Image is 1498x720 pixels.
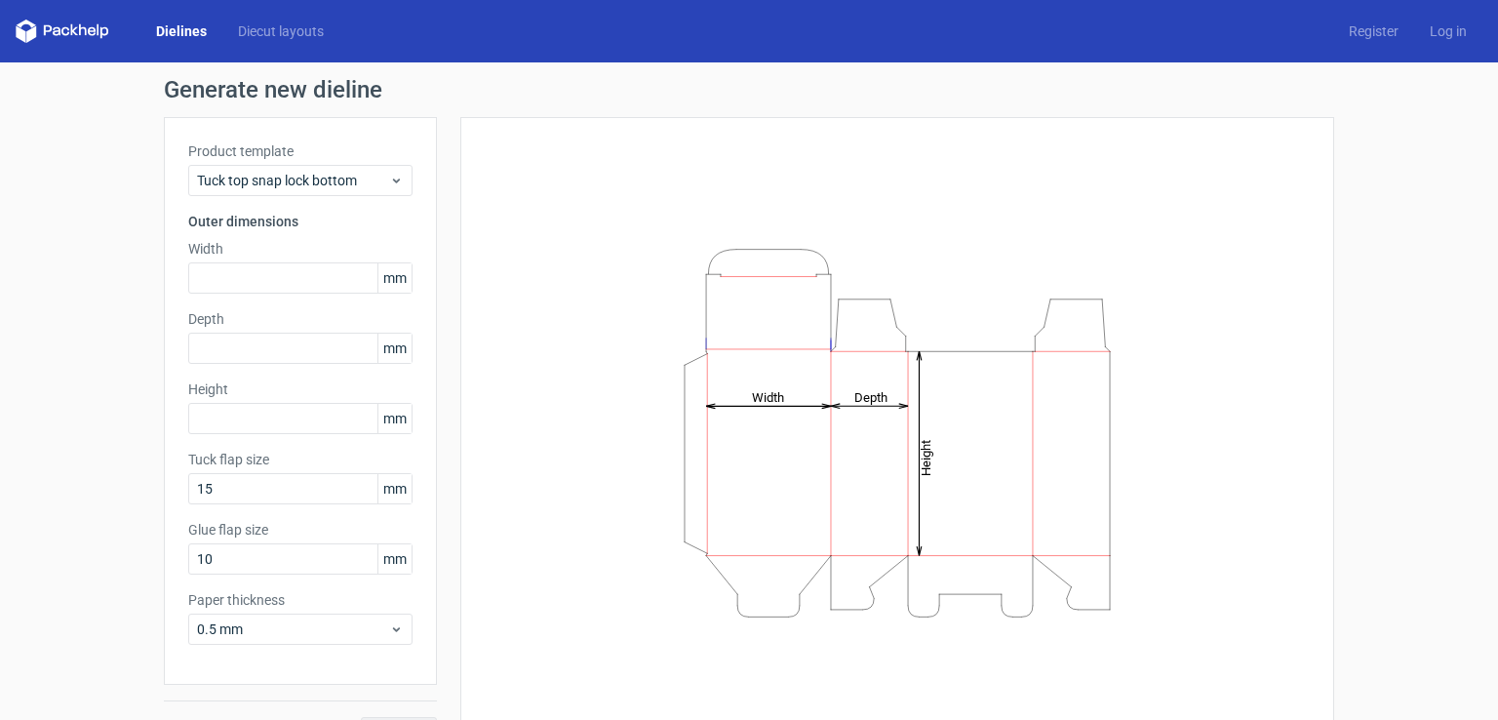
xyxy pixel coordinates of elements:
[188,450,413,469] label: Tuck flap size
[377,544,412,574] span: mm
[377,263,412,293] span: mm
[140,21,222,41] a: Dielines
[197,171,389,190] span: Tuck top snap lock bottom
[188,239,413,259] label: Width
[188,141,413,161] label: Product template
[188,380,413,399] label: Height
[188,212,413,231] h3: Outer dimensions
[752,389,784,404] tspan: Width
[164,78,1334,101] h1: Generate new dieline
[377,334,412,363] span: mm
[188,520,413,540] label: Glue flap size
[919,439,933,475] tspan: Height
[377,404,412,433] span: mm
[197,620,389,639] span: 0.5 mm
[1333,21,1414,41] a: Register
[377,474,412,503] span: mm
[188,309,413,329] label: Depth
[854,389,887,404] tspan: Depth
[188,590,413,610] label: Paper thickness
[222,21,339,41] a: Diecut layouts
[1414,21,1482,41] a: Log in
